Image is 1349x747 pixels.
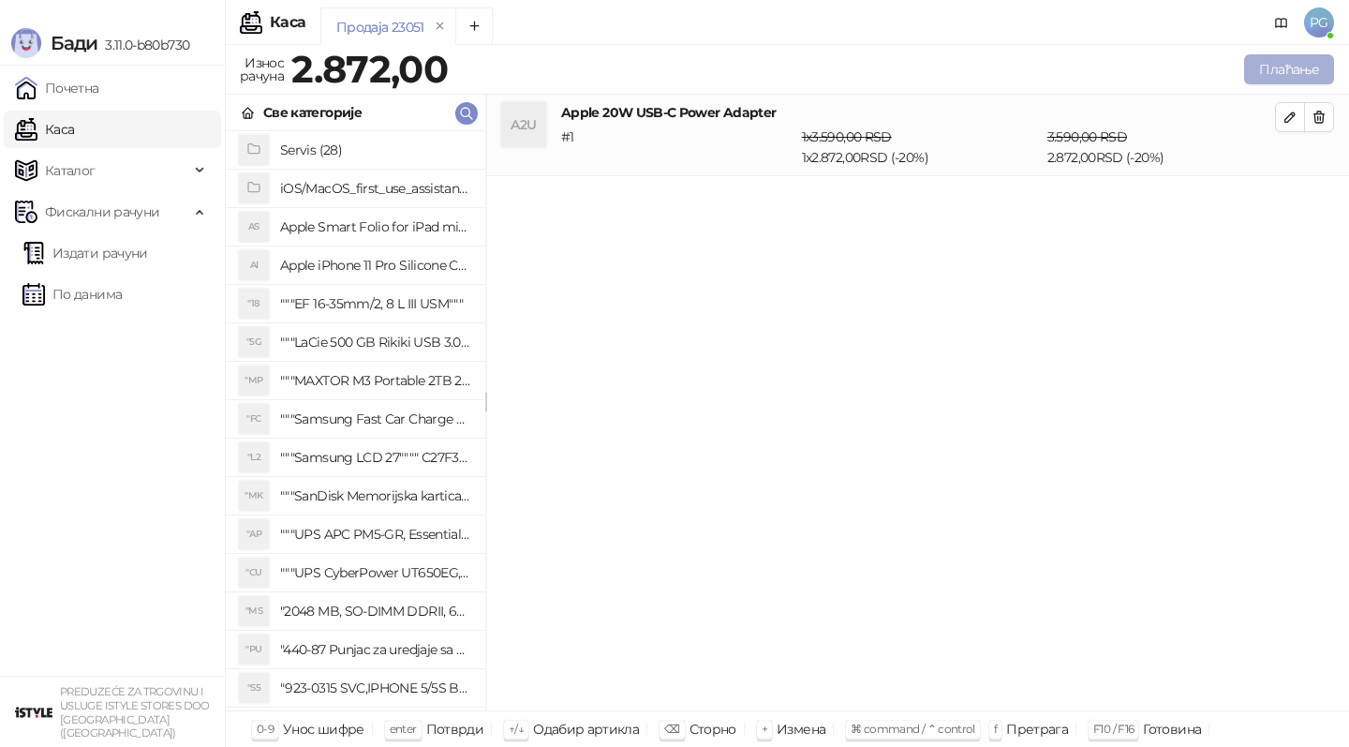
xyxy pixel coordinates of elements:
[1143,717,1201,741] div: Готовина
[689,717,736,741] div: Сторно
[1044,127,1279,168] div: 2.872,00 RSD (- 20 %)
[1304,7,1334,37] span: PG
[509,722,524,736] span: ↑/↓
[336,17,424,37] div: Продаја 23051
[239,673,269,703] div: "S5
[239,212,269,242] div: AS
[390,722,417,736] span: enter
[501,102,546,147] div: A2U
[239,442,269,472] div: "L2
[97,37,189,53] span: 3.11.0-b80b730
[1006,717,1068,741] div: Претрага
[270,15,305,30] div: Каса
[239,250,269,280] div: AI
[280,404,470,434] h4: """Samsung Fast Car Charge Adapter, brzi auto punja_, boja crna"""
[1093,722,1134,736] span: F10 / F16
[226,131,485,710] div: grid
[11,28,41,58] img: Logo
[280,596,470,626] h4: "2048 MB, SO-DIMM DDRII, 667 MHz, Napajanje 1,8 0,1 V, Latencija CL5"
[22,276,122,313] a: По данима
[15,69,99,107] a: Почетна
[283,717,364,741] div: Унос шифре
[22,234,148,272] a: Издати рачуни
[45,193,159,231] span: Фискални рачуни
[280,442,470,472] h4: """Samsung LCD 27"""" C27F390FHUXEN"""
[280,135,470,165] h4: Servis (28)
[455,7,493,45] button: Add tab
[239,635,269,665] div: "PU
[426,717,484,741] div: Потврди
[239,558,269,588] div: "CU
[239,481,269,511] div: "MK
[280,212,470,242] h4: Apple Smart Folio for iPad mini (A17 Pro) - Sage
[280,327,470,357] h4: """LaCie 500 GB Rikiki USB 3.0 / Ultra Compact & Resistant aluminum / USB 3.0 / 2.5"""""""
[51,32,97,54] span: Бади
[60,685,210,740] small: PREDUZEĆE ZA TRGOVINU I USLUGE ISTYLE STORES DOO [GEOGRAPHIC_DATA] ([GEOGRAPHIC_DATA])
[291,46,448,92] strong: 2.872,00
[15,111,74,148] a: Каса
[1244,54,1334,84] button: Плаћање
[280,519,470,549] h4: """UPS APC PM5-GR, Essential Surge Arrest,5 utic_nica"""
[239,366,269,396] div: "MP
[239,519,269,549] div: "AP
[280,481,470,511] h4: """SanDisk Memorijska kartica 256GB microSDXC sa SD adapterom SDSQXA1-256G-GN6MA - Extreme PLUS, ...
[561,102,1275,123] h4: Apple 20W USB-C Power Adapter
[762,722,767,736] span: +
[239,327,269,357] div: "5G
[1047,128,1127,145] span: 3.590,00 RSD
[802,128,892,145] span: 1 x 3.590,00 RSD
[45,152,96,189] span: Каталог
[428,19,452,35] button: remove
[557,127,798,168] div: # 1
[851,722,975,736] span: ⌘ command / ⌃ control
[280,173,470,203] h4: iOS/MacOS_first_use_assistance (4)
[236,51,288,88] div: Износ рачуна
[280,635,470,665] h4: "440-87 Punjac za uredjaje sa micro USB portom 4/1, Stand."
[280,250,470,280] h4: Apple iPhone 11 Pro Silicone Case - Black
[533,717,639,741] div: Одабир артикла
[280,366,470,396] h4: """MAXTOR M3 Portable 2TB 2.5"""" crni eksterni hard disk HX-M201TCB/GM"""
[994,722,997,736] span: f
[777,717,825,741] div: Измена
[239,596,269,626] div: "MS
[257,722,274,736] span: 0-9
[280,558,470,588] h4: """UPS CyberPower UT650EG, 650VA/360W , line-int., s_uko, desktop"""
[280,673,470,703] h4: "923-0315 SVC,IPHONE 5/5S BATTERY REMOVAL TRAY Držač za iPhone sa kojim se otvara display
[239,289,269,319] div: "18
[1267,7,1297,37] a: Документација
[280,289,470,319] h4: """EF 16-35mm/2, 8 L III USM"""
[263,102,362,123] div: Све категорије
[239,404,269,434] div: "FC
[15,694,52,731] img: 64x64-companyLogo-77b92cf4-9946-4f36-9751-bf7bb5fd2c7d.png
[798,127,1044,168] div: 1 x 2.872,00 RSD (- 20 %)
[664,722,679,736] span: ⌫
